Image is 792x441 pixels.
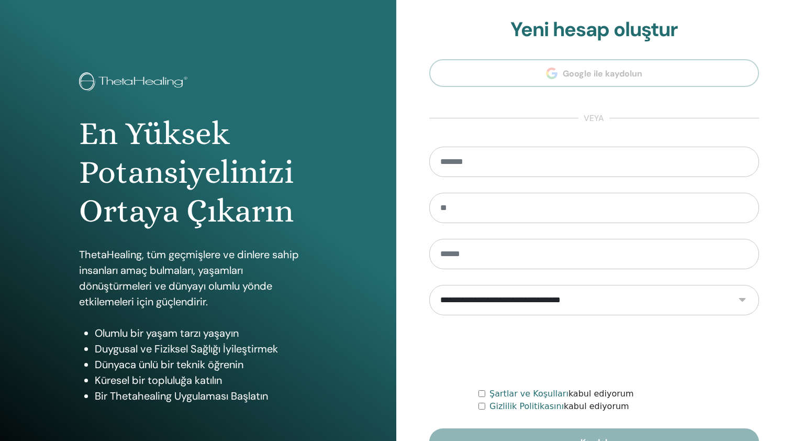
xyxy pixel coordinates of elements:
a: Gizlilik Politikasını [489,401,564,411]
h2: Yeni hesap oluştur [429,18,760,42]
font: kabul ediyorum [489,401,629,411]
li: Dünyaca ünlü bir teknik öğrenin [95,357,317,372]
font: kabul ediyorum [489,389,633,399]
li: Duygusal ve Fiziksel Sağlığı İyileştirmek [95,341,317,357]
li: Bir Thetahealing Uygulaması Başlatın [95,388,317,404]
p: ThetaHealing, tüm geçmişlere ve dinlere sahip insanları amaç bulmaları, yaşamları dönüştürmeleri ... [79,247,317,310]
iframe: reCAPTCHA [515,331,674,372]
span: veya [578,112,609,125]
a: Şartlar ve Koşulları [489,389,568,399]
li: Olumlu bir yaşam tarzı yaşayın [95,325,317,341]
li: Küresel bir topluluğa katılın [95,372,317,388]
h1: En Yüksek Potansiyelinizi Ortaya Çıkarın [79,114,317,231]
